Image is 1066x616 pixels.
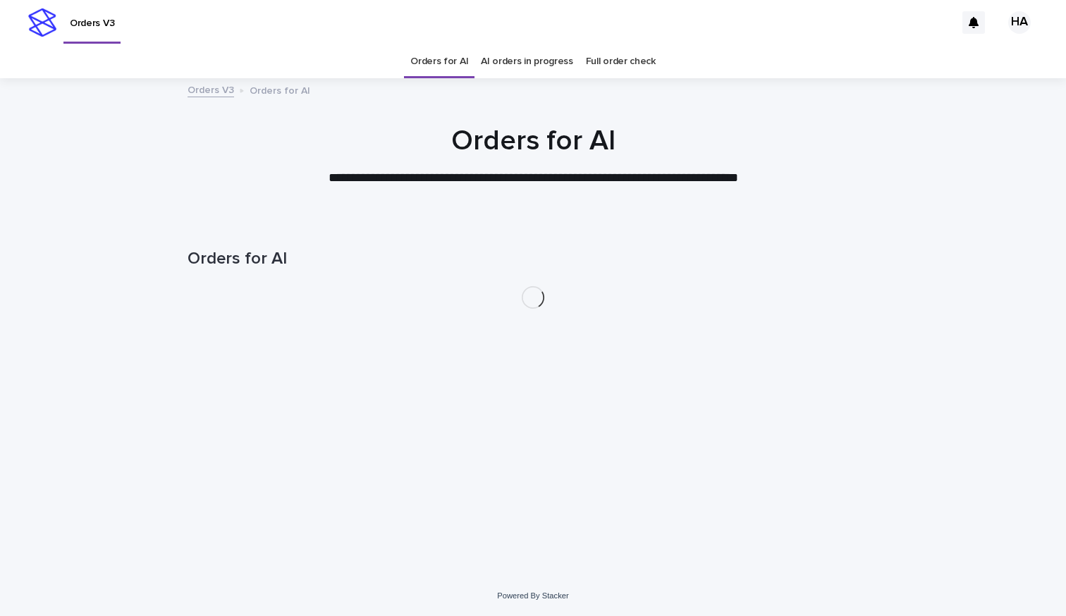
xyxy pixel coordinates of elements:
a: Full order check [586,45,656,78]
img: stacker-logo-s-only.png [28,8,56,37]
a: Powered By Stacker [497,591,568,600]
a: AI orders in progress [481,45,573,78]
h1: Orders for AI [188,249,878,269]
p: Orders for AI [250,82,310,97]
a: Orders for AI [410,45,468,78]
h1: Orders for AI [188,124,878,158]
a: Orders V3 [188,81,234,97]
div: HA [1008,11,1031,34]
